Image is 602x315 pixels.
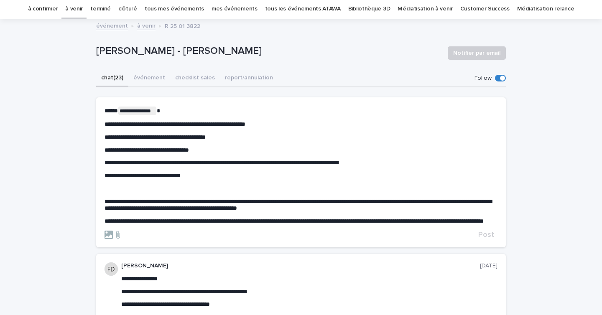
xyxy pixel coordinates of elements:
[96,70,128,87] button: chat (23)
[475,231,497,239] button: Post
[96,45,441,57] p: [PERSON_NAME] - [PERSON_NAME]
[474,75,492,82] p: Follow
[480,262,497,269] p: [DATE]
[453,49,500,57] span: Notifier par email
[220,70,278,87] button: report/annulation
[121,262,480,269] p: [PERSON_NAME]
[170,70,220,87] button: checklist sales
[478,231,494,239] span: Post
[165,21,200,30] p: R 25 01 3822
[448,46,506,60] button: Notifier par email
[96,20,128,30] a: événement
[137,20,156,30] a: à venir
[128,70,170,87] button: événement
